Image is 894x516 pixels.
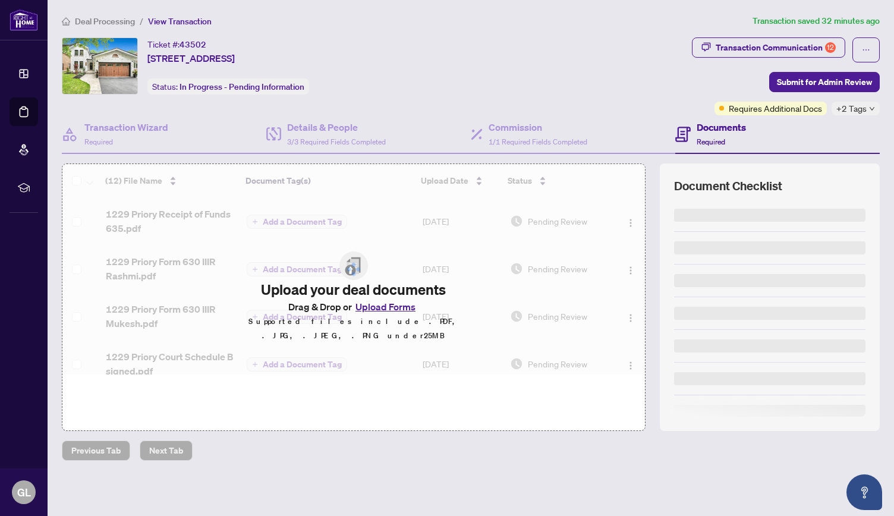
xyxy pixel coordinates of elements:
[75,16,135,27] span: Deal Processing
[17,484,31,501] span: GL
[84,120,168,134] h4: Transaction Wizard
[148,16,212,27] span: View Transaction
[147,51,235,65] span: [STREET_ADDRESS]
[697,120,746,134] h4: Documents
[862,46,870,54] span: ellipsis
[489,120,587,134] h4: Commission
[692,37,845,58] button: Transaction Communication12
[846,474,882,510] button: Open asap
[489,137,587,146] span: 1/1 Required Fields Completed
[180,81,304,92] span: In Progress - Pending Information
[10,9,38,31] img: logo
[62,17,70,26] span: home
[869,106,875,112] span: down
[62,441,130,461] button: Previous Tab
[287,137,386,146] span: 3/3 Required Fields Completed
[753,14,880,28] article: Transaction saved 32 minutes ago
[716,38,836,57] div: Transaction Communication
[140,14,143,28] li: /
[825,42,836,53] div: 12
[147,78,309,95] div: Status:
[62,38,137,94] img: IMG-W12243520_1.jpg
[180,39,206,50] span: 43502
[769,72,880,92] button: Submit for Admin Review
[140,441,193,461] button: Next Tab
[729,102,822,115] span: Requires Additional Docs
[777,73,872,92] span: Submit for Admin Review
[836,102,867,115] span: +2 Tags
[697,137,725,146] span: Required
[287,120,386,134] h4: Details & People
[674,178,782,194] span: Document Checklist
[84,137,113,146] span: Required
[147,37,206,51] div: Ticket #:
